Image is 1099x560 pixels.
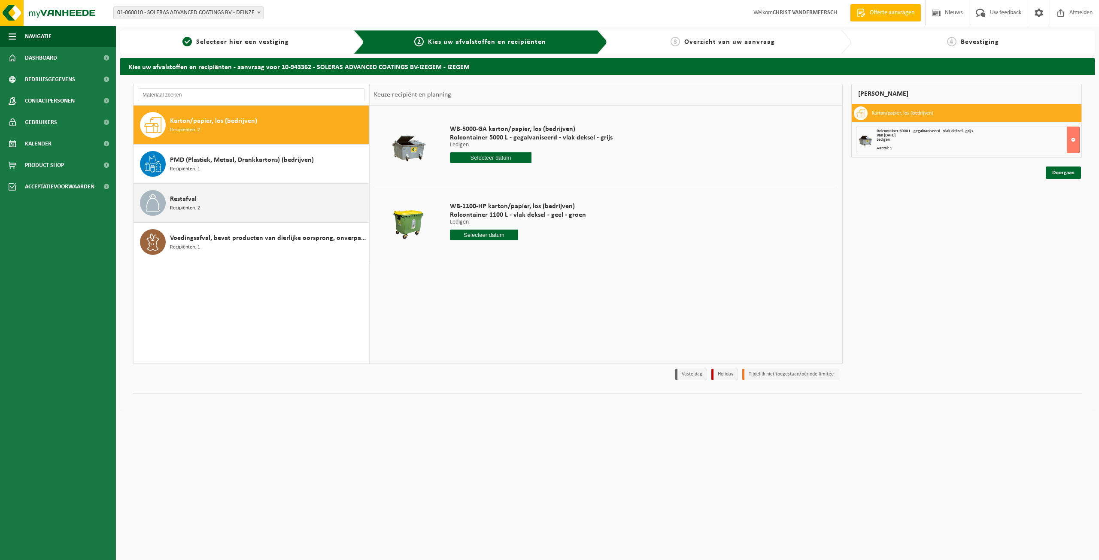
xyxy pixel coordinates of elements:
[134,106,369,145] button: Karton/papier, los (bedrijven) Recipiënten: 2
[773,9,837,16] strong: CHRIST VANDERMEERSCH
[414,37,424,46] span: 2
[170,243,200,251] span: Recipiënten: 1
[947,37,956,46] span: 4
[25,154,64,176] span: Product Shop
[120,58,1095,75] h2: Kies uw afvalstoffen en recipiënten - aanvraag voor 10-943362 - SOLERAS ADVANCED COATINGS BV-IZEG...
[428,39,546,45] span: Kies uw afvalstoffen en recipiënten
[450,230,518,240] input: Selecteer datum
[25,112,57,133] span: Gebruikers
[134,223,369,261] button: Voedingsafval, bevat producten van dierlijke oorsprong, onverpakt, categorie 3 Recipiënten: 1
[711,369,738,380] li: Holiday
[138,88,365,101] input: Materiaal zoeken
[450,219,586,225] p: Ledigen
[675,369,707,380] li: Vaste dag
[450,202,586,211] span: WB-1100-HP karton/papier, los (bedrijven)
[124,37,347,47] a: 1Selecteer hier een vestiging
[170,165,200,173] span: Recipiënten: 1
[877,138,1080,142] div: Ledigen
[370,84,455,106] div: Keuze recipiënt en planning
[113,6,264,19] span: 01-060010 - SOLERAS ADVANCED COATINGS BV - DEINZE
[114,7,263,19] span: 01-060010 - SOLERAS ADVANCED COATINGS BV - DEINZE
[170,204,200,212] span: Recipiënten: 2
[742,369,838,380] li: Tijdelijk niet toegestaan/période limitée
[872,106,933,120] h3: Karton/papier, los (bedrijven)
[450,152,531,163] input: Selecteer datum
[182,37,192,46] span: 1
[450,142,613,148] p: Ledigen
[134,145,369,184] button: PMD (Plastiek, Metaal, Drankkartons) (bedrijven) Recipiënten: 1
[450,125,613,133] span: WB-5000-GA karton/papier, los (bedrijven)
[25,26,52,47] span: Navigatie
[170,233,367,243] span: Voedingsafval, bevat producten van dierlijke oorsprong, onverpakt, categorie 3
[170,194,197,204] span: Restafval
[25,133,52,154] span: Kalender
[961,39,999,45] span: Bevestiging
[25,47,57,69] span: Dashboard
[1046,166,1081,179] a: Doorgaan
[877,146,1080,151] div: Aantal: 1
[684,39,775,45] span: Overzicht van uw aanvraag
[170,155,314,165] span: PMD (Plastiek, Metaal, Drankkartons) (bedrijven)
[170,126,200,134] span: Recipiënten: 2
[134,184,369,223] button: Restafval Recipiënten: 2
[851,84,1082,104] div: [PERSON_NAME]
[196,39,289,45] span: Selecteer hier een vestiging
[877,133,896,138] strong: Van [DATE]
[850,4,921,21] a: Offerte aanvragen
[25,90,75,112] span: Contactpersonen
[868,9,917,17] span: Offerte aanvragen
[450,211,586,219] span: Rolcontainer 1100 L - vlak deksel - geel - groen
[877,129,973,133] span: Rolcontainer 5000 L - gegalvaniseerd - vlak deksel - grijs
[450,133,613,142] span: Rolcontainer 5000 L - gegalvaniseerd - vlak deksel - grijs
[25,69,75,90] span: Bedrijfsgegevens
[170,116,257,126] span: Karton/papier, los (bedrijven)
[25,176,94,197] span: Acceptatievoorwaarden
[671,37,680,46] span: 3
